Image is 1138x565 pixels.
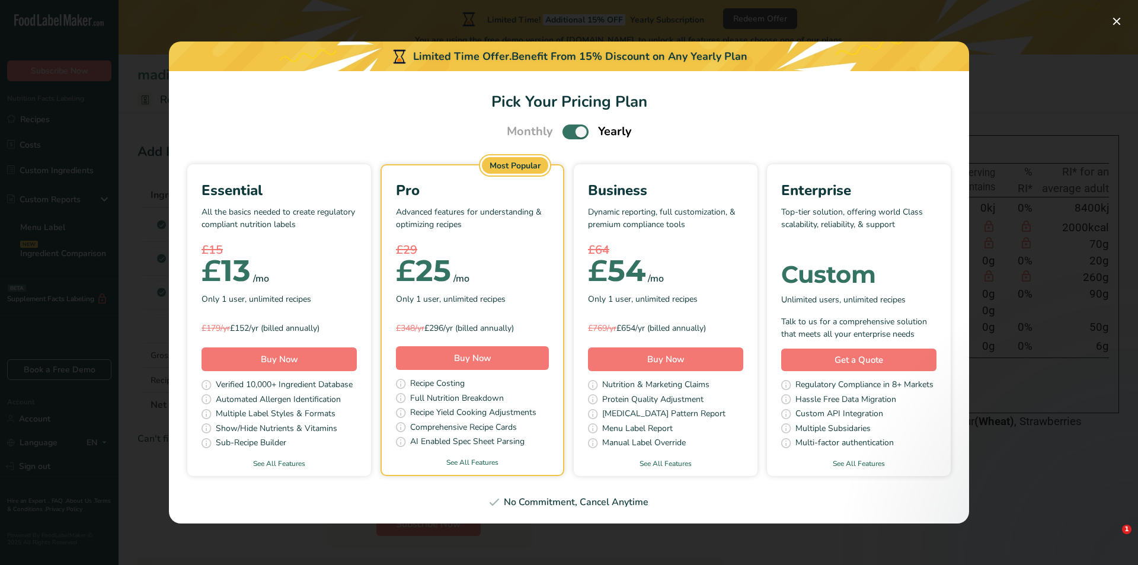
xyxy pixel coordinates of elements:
[202,206,357,241] p: All the basics needed to create regulatory compliant nutrition labels
[795,422,871,437] span: Multiple Subsidaries
[454,352,491,364] span: Buy Now
[602,436,686,451] span: Manual Label Override
[410,435,525,450] span: AI Enabled Spec Sheet Parsing
[588,347,743,371] button: Buy Now
[183,90,955,113] h1: Pick Your Pricing Plan
[202,241,357,259] div: £15
[781,315,936,340] div: Talk to us for a comprehensive solution that meets all your enterprise needs
[410,377,465,392] span: Recipe Costing
[396,293,506,305] span: Only 1 user, unlimited recipes
[602,422,673,437] span: Menu Label Report
[588,241,743,259] div: £64
[795,378,934,393] span: Regulatory Compliance in 8+ Markets
[588,253,608,289] span: £
[396,241,549,259] div: £29
[396,206,549,241] p: Advanced features for understanding & optimizing recipes
[202,323,230,334] span: £179/yr
[512,49,747,65] div: Benefit From 15% Discount on Any Yearly Plan
[396,253,415,289] span: £
[795,407,883,422] span: Custom API Integration
[202,347,357,371] button: Buy Now
[588,323,616,334] span: £769/yr
[1122,525,1131,534] span: 1
[202,322,357,334] div: £152/yr (billed annually)
[253,272,269,286] div: /mo
[1098,525,1126,553] iframe: Intercom live chat
[410,406,536,421] span: Recipe Yield Cooking Adjustments
[216,436,286,451] span: Sub-Recipe Builder
[396,259,451,283] div: 25
[216,422,337,437] span: Show/Hide Nutrients & Vitamins
[781,349,936,372] a: Get a Quote
[781,206,936,241] p: Top-tier solution, offering world Class scalability, reliability, & support
[507,123,553,141] span: Monthly
[598,123,632,141] span: Yearly
[588,180,743,201] div: Business
[602,393,704,408] span: Protein Quality Adjustment
[795,393,896,408] span: Hassle Free Data Migration
[648,272,664,286] div: /mo
[202,293,311,305] span: Only 1 user, unlimited recipes
[602,407,725,422] span: [MEDICAL_DATA] Pattern Report
[781,180,936,201] div: Enterprise
[183,495,955,509] div: No Commitment, Cancel Anytime
[781,293,906,306] span: Unlimited users, unlimited recipes
[216,407,335,422] span: Multiple Label Styles & Formats
[835,353,883,367] span: Get a Quote
[396,323,424,334] span: £348/yr
[482,157,548,174] div: Most Popular
[202,259,251,283] div: 13
[588,322,743,334] div: £654/yr (billed annually)
[216,393,341,408] span: Automated Allergen Identification
[216,378,353,393] span: Verified 10,000+ Ingredient Database
[382,457,563,468] a: See All Features
[202,253,221,289] span: £
[169,42,969,71] div: Limited Time Offer.
[588,259,645,283] div: 54
[396,322,549,334] div: £296/yr (billed annually)
[396,180,549,201] div: Pro
[453,272,469,286] div: /mo
[261,353,298,365] span: Buy Now
[574,458,757,469] a: See All Features
[410,421,517,436] span: Comprehensive Recipe Cards
[588,206,743,241] p: Dynamic reporting, full customization, & premium compliance tools
[410,392,504,407] span: Full Nutrition Breakdown
[396,346,549,370] button: Buy Now
[187,458,371,469] a: See All Features
[781,263,936,286] div: Custom
[795,436,894,451] span: Multi-factor authentication
[767,458,951,469] a: See All Features
[588,293,698,305] span: Only 1 user, unlimited recipes
[602,378,709,393] span: Nutrition & Marketing Claims
[202,180,357,201] div: Essential
[647,353,685,365] span: Buy Now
